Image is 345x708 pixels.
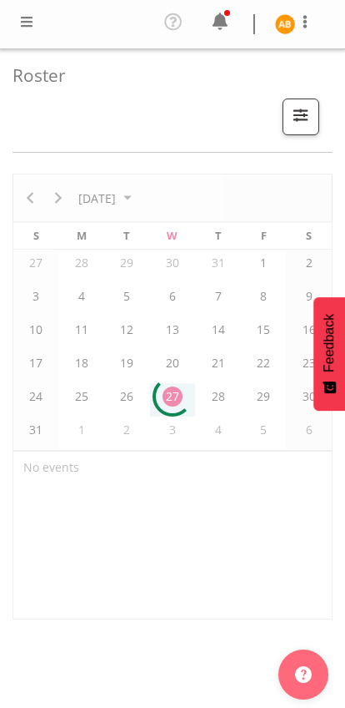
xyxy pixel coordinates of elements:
[275,14,295,34] img: angela-burrill10486.jpg
[295,666,312,683] img: help-xxl-2.png
[313,297,345,411] button: Feedback - Show survey
[322,314,337,372] span: Feedback
[12,66,319,85] h4: Roster
[282,99,319,135] button: Filter Shifts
